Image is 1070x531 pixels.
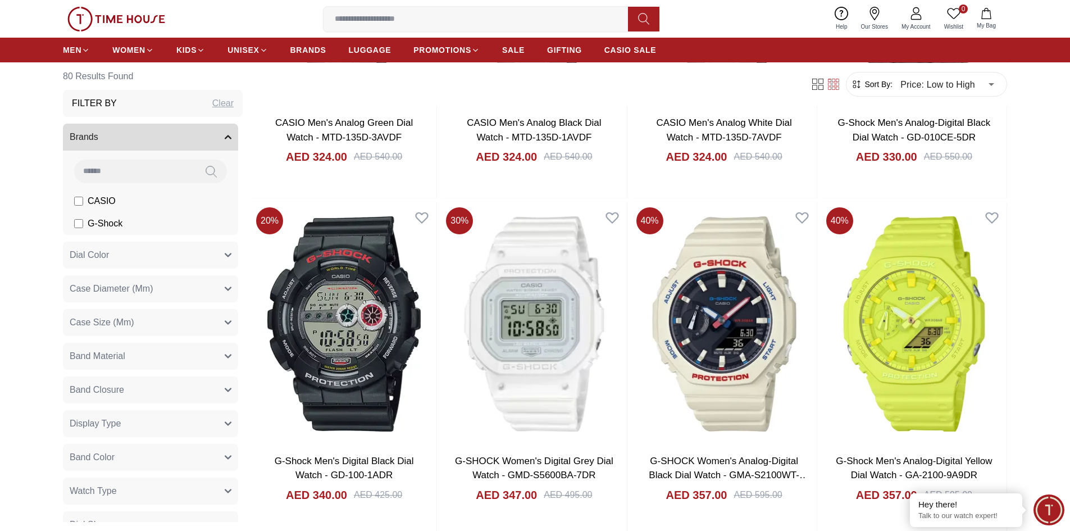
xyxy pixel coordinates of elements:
span: Dial Color [70,248,109,262]
img: G-Shock Men's Analog-Digital Yellow Dial Watch - GA-2100-9A9DR [822,203,1007,444]
span: 20 % [256,207,283,234]
span: My Account [897,22,935,31]
div: Price: Low to High [893,69,1002,100]
span: PROMOTIONS [413,44,471,56]
h4: AED 324.00 [286,149,347,165]
span: Case Diameter (Mm) [70,282,153,296]
button: Band Closure [63,376,238,403]
span: 40 % [826,207,853,234]
div: AED 595.00 [734,488,782,502]
a: G-SHOCK Women's Analog-Digital Black Dial Watch - GMA-S2100WT-7A1DR [649,456,809,495]
span: G-Shock [88,217,122,230]
span: 30 % [446,207,473,234]
span: CASIO [88,194,116,208]
button: Case Diameter (Mm) [63,275,238,302]
a: G-SHOCK Women's Digital Grey Dial Watch - GMD-S5600BA-7DR [455,456,613,481]
img: G-SHOCK Women's Analog-Digital Black Dial Watch - GMA-S2100WT-7A1DR [632,203,817,444]
div: AED 550.00 [924,150,972,164]
div: Chat Widget [1033,494,1064,525]
span: Case Size (Mm) [70,316,134,329]
span: Our Stores [857,22,893,31]
h4: AED 330.00 [856,149,917,165]
div: Hey there! [918,499,1014,510]
a: CASIO Men's Analog Green Dial Watch - MTD-135D-3AVDF [275,117,413,143]
button: Case Size (Mm) [63,309,238,336]
a: SALE [502,40,525,60]
input: G-Shock [74,219,83,228]
h3: Filter By [72,97,117,110]
a: WOMEN [112,40,154,60]
h4: AED 357.00 [856,487,917,503]
a: G-Shock Men's Analog-Digital Yellow Dial Watch - GA-2100-9A9DR [836,456,992,481]
h4: AED 324.00 [666,149,727,165]
span: WOMEN [112,44,145,56]
a: LUGGAGE [349,40,391,60]
button: Watch Type [63,478,238,505]
input: CASIO [74,197,83,206]
span: My Bag [972,21,1000,30]
span: Wishlist [940,22,968,31]
div: AED 495.00 [544,488,592,502]
span: Band Material [70,350,125,363]
a: G-Shock Men's Digital Black Dial Watch - GD-100-1ADR [275,456,414,481]
a: G-Shock Men's Analog-Digital Black Dial Watch - GD-010CE-5DR [838,117,991,143]
div: AED 425.00 [354,488,402,502]
button: Band Color [63,444,238,471]
a: GIFTING [547,40,582,60]
span: KIDS [176,44,197,56]
h4: AED 347.00 [476,487,537,503]
a: Help [829,4,854,33]
span: Band Closure [70,383,124,397]
a: BRANDS [290,40,326,60]
h4: AED 324.00 [476,149,537,165]
a: 0Wishlist [937,4,970,33]
button: My Bag [970,6,1003,32]
div: AED 540.00 [544,150,592,164]
a: Our Stores [854,4,895,33]
span: Brands [70,130,98,144]
img: ... [67,7,165,31]
div: AED 595.00 [924,488,972,502]
span: Sort By: [862,79,893,90]
span: LUGGAGE [349,44,391,56]
button: Brands [63,124,238,151]
span: MEN [63,44,81,56]
span: CASIO SALE [604,44,657,56]
div: Clear [212,97,234,110]
h4: AED 357.00 [666,487,727,503]
span: BRANDS [290,44,326,56]
a: MEN [63,40,90,60]
a: KIDS [176,40,205,60]
span: SALE [502,44,525,56]
a: CASIO Men's Analog White Dial Watch - MTD-135D-7AVDF [656,117,791,143]
a: CASIO Men's Analog Black Dial Watch - MTD-135D-1AVDF [467,117,601,143]
div: AED 540.00 [354,150,402,164]
button: Band Material [63,343,238,370]
span: Display Type [70,417,121,430]
span: 40 % [636,207,663,234]
button: Display Type [63,410,238,437]
p: Talk to our watch expert! [918,511,1014,521]
span: UNISEX [227,44,259,56]
a: UNISEX [227,40,267,60]
span: GIFTING [547,44,582,56]
img: G-SHOCK Women's Digital Grey Dial Watch - GMD-S5600BA-7DR [441,203,626,444]
button: Dial Color [63,242,238,269]
div: AED 540.00 [734,150,782,164]
img: G-Shock Men's Digital Black Dial Watch - GD-100-1ADR [252,203,436,444]
h4: AED 340.00 [286,487,347,503]
span: Help [831,22,852,31]
button: Sort By: [851,79,893,90]
a: CASIO SALE [604,40,657,60]
span: Band Color [70,451,115,464]
h6: 80 Results Found [63,63,243,90]
span: Watch Type [70,484,117,498]
span: 0 [959,4,968,13]
a: PROMOTIONS [413,40,480,60]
